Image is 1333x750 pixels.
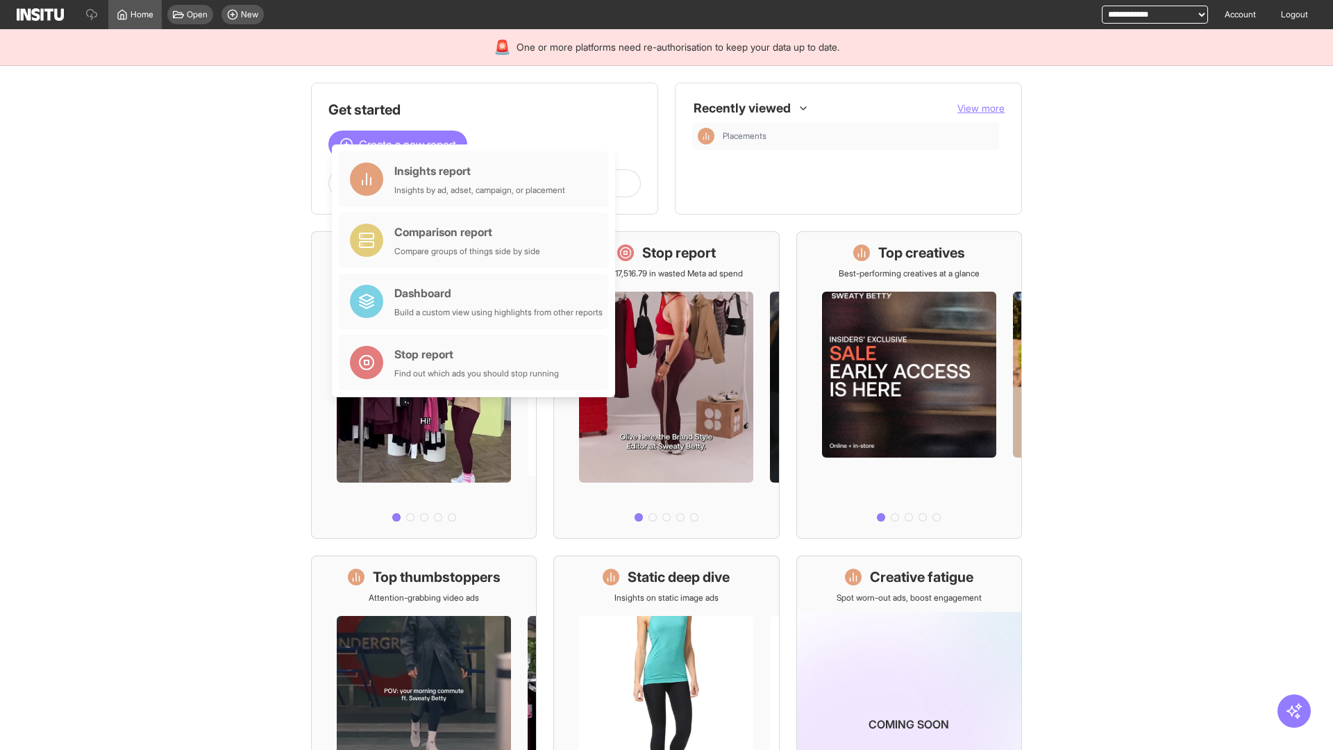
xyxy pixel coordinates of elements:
span: Home [131,9,153,20]
div: Stop report [394,346,559,362]
div: Find out which ads you should stop running [394,368,559,379]
div: Insights [698,128,714,144]
a: Stop reportSave £17,516.79 in wasted Meta ad spend [553,231,779,539]
div: Insights by ad, adset, campaign, or placement [394,185,565,196]
div: Comparison report [394,224,540,240]
div: Compare groups of things side by side [394,246,540,257]
span: View more [957,102,1005,114]
span: Placements [723,131,766,142]
div: Build a custom view using highlights from other reports [394,307,603,318]
img: Logo [17,8,64,21]
h1: Stop report [642,243,716,262]
span: New [241,9,258,20]
a: What's live nowSee all active ads instantly [311,231,537,539]
span: Create a new report [359,136,456,153]
a: Top creativesBest-performing creatives at a glance [796,231,1022,539]
h1: Top thumbstoppers [373,567,501,587]
p: Insights on static image ads [614,592,719,603]
h1: Top creatives [878,243,965,262]
div: 🚨 [494,37,511,57]
span: Open [187,9,208,20]
p: Best-performing creatives at a glance [839,268,980,279]
span: Placements [723,131,994,142]
div: Insights report [394,162,565,179]
div: Dashboard [394,285,603,301]
button: Create a new report [328,131,467,158]
p: Save £17,516.79 in wasted Meta ad spend [590,268,743,279]
h1: Get started [328,100,641,119]
span: One or more platforms need re-authorisation to keep your data up to date. [517,40,839,54]
button: View more [957,101,1005,115]
p: Attention-grabbing video ads [369,592,479,603]
h1: Static deep dive [628,567,730,587]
